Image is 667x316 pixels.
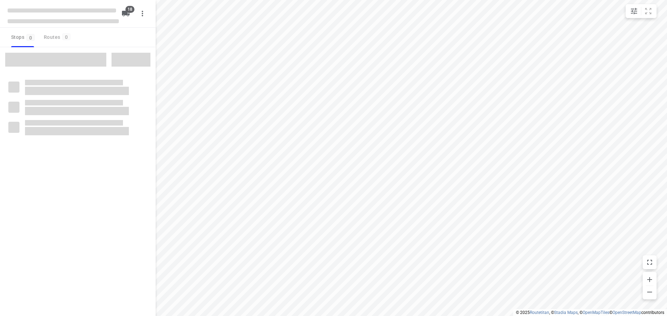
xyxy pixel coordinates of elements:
[583,310,609,315] a: OpenMapTiles
[627,4,641,18] button: Map settings
[612,310,641,315] a: OpenStreetMap
[516,310,664,315] li: © 2025 , © , © © contributors
[530,310,549,315] a: Routetitan
[626,4,657,18] div: small contained button group
[554,310,578,315] a: Stadia Maps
